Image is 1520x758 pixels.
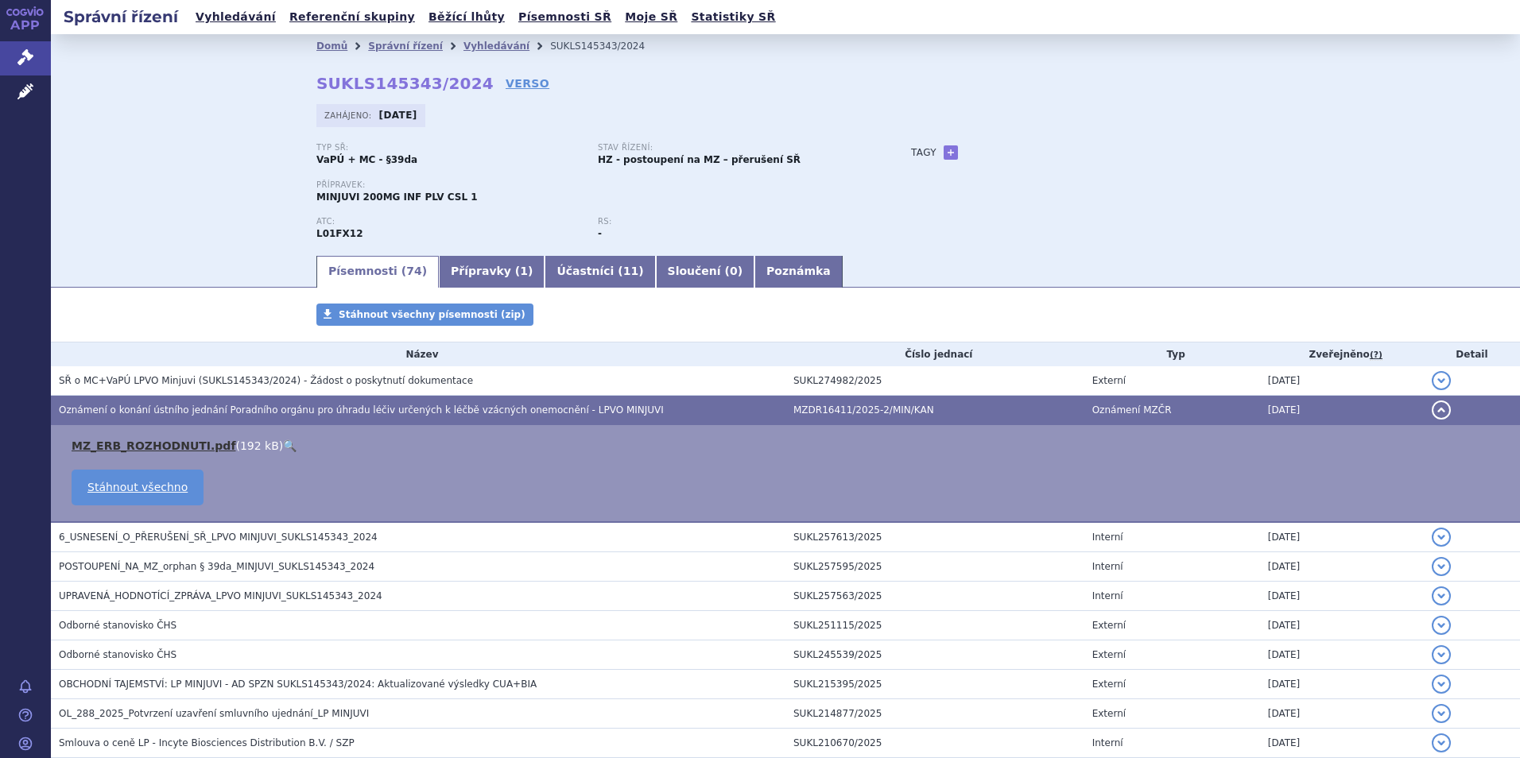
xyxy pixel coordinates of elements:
span: Odborné stanovisko ČHS [59,620,176,631]
abbr: (?) [1370,350,1382,361]
a: Vyhledávání [191,6,281,28]
span: Externí [1092,708,1126,719]
button: detail [1432,528,1451,547]
p: Typ SŘ: [316,143,582,153]
button: detail [1432,586,1451,605]
td: SUKL245539/2025 [785,640,1084,670]
th: Typ [1084,342,1260,366]
span: Smlouva o ceně LP - Incyte Biosciences Distribution B.V. / SZP [59,737,355,748]
button: detail [1432,733,1451,752]
h2: Správní řízení [51,6,191,28]
span: Oznámení MZČR [1092,404,1172,416]
a: Správní řízení [368,41,443,52]
li: ( ) [72,438,1504,454]
td: [DATE] [1260,582,1424,611]
span: Externí [1092,620,1126,631]
td: SUKL214877/2025 [785,699,1084,729]
strong: TAFASITAMAB [316,228,363,239]
td: SUKL257613/2025 [785,522,1084,552]
th: Číslo jednací [785,342,1084,366]
strong: HZ - postoupení na MZ – přerušení SŘ [598,154,801,165]
span: Interní [1092,590,1123,601]
p: ATC: [316,217,582,226]
span: Externí [1092,375,1126,386]
a: MZ_ERB_ROZHODNUTI.pdf [72,439,235,452]
p: RS: [598,217,863,226]
button: detail [1432,371,1451,390]
span: 11 [623,265,638,277]
span: OBCHODNÍ TAJEMSTVÍ: LP MINJUVI - AD SPZN SUKLS145343/2024: Aktualizované výsledky CUA+BIA [59,679,537,690]
td: [DATE] [1260,552,1424,582]
td: [DATE] [1260,640,1424,670]
a: Písemnosti (74) [316,256,439,288]
strong: [DATE] [379,110,417,121]
a: Sloučení (0) [656,256,754,288]
td: [DATE] [1260,366,1424,396]
button: detail [1432,557,1451,576]
td: [DATE] [1260,396,1424,425]
h3: Tagy [911,143,936,162]
strong: VaPÚ + MC - §39da [316,154,417,165]
a: Běžící lhůty [424,6,510,28]
span: Externí [1092,649,1126,660]
td: SUKL257595/2025 [785,552,1084,582]
span: SŘ o MC+VaPÚ LPVO Minjuvi (SUKLS145343/2024) - Žádost o poskytnutí dokumentace [59,375,473,386]
td: [DATE] [1260,611,1424,640]
span: UPRAVENÁ_HODNOTÍCÍ_ZPRÁVA_LPVO MINJUVI_SUKLS145343_2024 [59,590,382,601]
td: SUKL274982/2025 [785,366,1084,396]
span: Oznámení o konání ústního jednání Poradního orgánu pro úhradu léčiv určených k léčbě vzácných one... [59,404,664,416]
a: Účastníci (11) [545,256,655,288]
a: Stáhnout všechno [72,470,204,505]
a: Domů [316,41,347,52]
span: 0 [730,265,738,277]
td: SUKL251115/2025 [785,611,1084,640]
th: Zveřejněno [1260,342,1424,366]
a: VERSO [506,75,549,91]
td: [DATE] [1260,670,1424,699]
span: 192 kB [240,439,279,452]
p: Přípravek: [316,180,879,190]
strong: SUKLS145343/2024 [316,74,494,93]
span: Stáhnout všechny písemnosti (zip) [339,309,525,320]
span: 6_USNESENÍ_O_PŘERUŠENÍ_SŘ_LPVO MINJUVI_SUKLS145343_2024 [59,532,378,543]
a: Písemnosti SŘ [514,6,616,28]
a: Přípravky (1) [439,256,545,288]
a: 🔍 [283,439,297,452]
p: Stav řízení: [598,143,863,153]
span: POSTOUPENÍ_NA_MZ_orphan § 39da_MINJUVI_SUKLS145343_2024 [59,561,374,572]
button: detail [1432,704,1451,723]
span: 1 [520,265,528,277]
th: Název [51,342,785,366]
span: Zahájeno: [324,109,374,122]
span: OL_288_2025_Potvrzení uzavření smluvního ujednání_LP MINJUVI [59,708,369,719]
button: detail [1432,616,1451,635]
td: SUKL257563/2025 [785,582,1084,611]
a: Statistiky SŘ [686,6,780,28]
a: Vyhledávání [463,41,529,52]
span: MINJUVI 200MG INF PLV CSL 1 [316,191,478,203]
td: MZDR16411/2025-2/MIN/KAN [785,396,1084,425]
a: Poznámka [754,256,843,288]
td: [DATE] [1260,729,1424,758]
a: Referenční skupiny [285,6,420,28]
a: + [944,145,958,160]
span: Interní [1092,737,1123,748]
span: 74 [406,265,421,277]
a: Stáhnout všechny písemnosti (zip) [316,304,533,326]
span: Externí [1092,679,1126,690]
td: [DATE] [1260,522,1424,552]
th: Detail [1424,342,1520,366]
td: SUKL210670/2025 [785,729,1084,758]
span: Interní [1092,532,1123,543]
span: Interní [1092,561,1123,572]
button: detail [1432,675,1451,694]
a: Moje SŘ [620,6,682,28]
button: detail [1432,645,1451,664]
span: Odborné stanovisko ČHS [59,649,176,660]
td: [DATE] [1260,699,1424,729]
strong: - [598,228,602,239]
td: SUKL215395/2025 [785,670,1084,699]
button: detail [1432,400,1451,420]
li: SUKLS145343/2024 [550,34,665,58]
